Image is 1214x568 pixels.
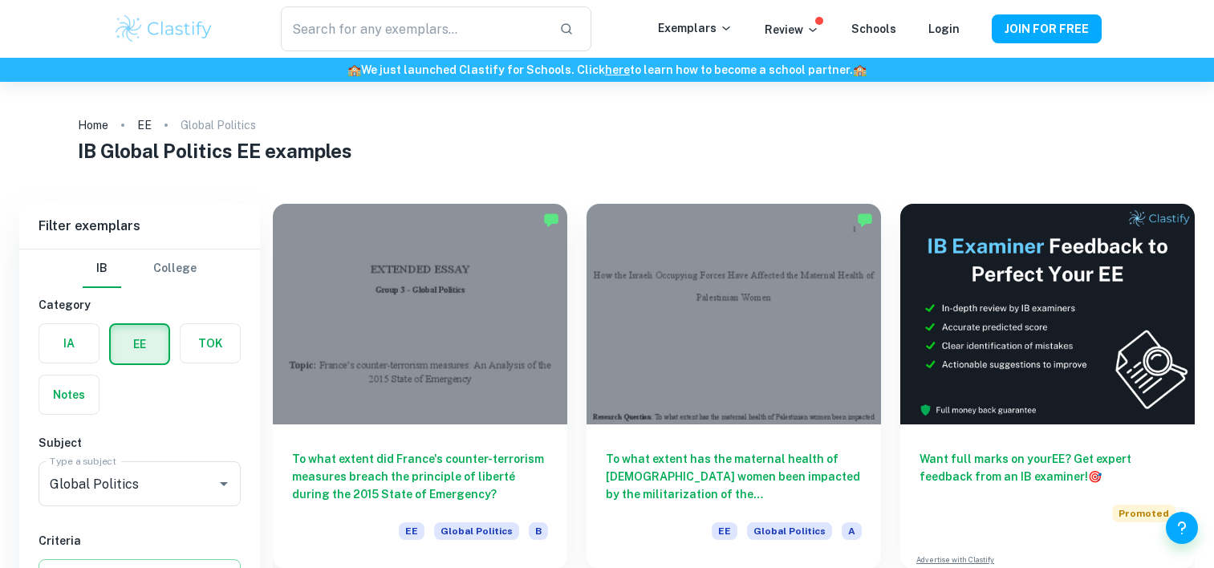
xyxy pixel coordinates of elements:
[39,532,241,550] h6: Criteria
[39,375,99,414] button: Notes
[853,63,867,76] span: 🏫
[347,63,361,76] span: 🏫
[992,14,1102,43] button: JOIN FOR FREE
[747,522,832,540] span: Global Politics
[78,114,108,136] a: Home
[137,114,152,136] a: EE
[3,61,1211,79] h6: We just launched Clastify for Schools. Click to learn how to become a school partner.
[857,212,873,228] img: Marked
[181,116,256,134] p: Global Politics
[39,296,241,314] h6: Category
[83,250,121,288] button: IB
[83,250,197,288] div: Filter type choice
[39,324,99,363] button: IA
[658,19,733,37] p: Exemplars
[1088,470,1102,483] span: 🎯
[292,450,548,503] h6: To what extent did France's counter-terrorism measures breach the principle of liberté during the...
[113,13,215,45] img: Clastify logo
[529,522,548,540] span: B
[606,450,862,503] h6: To what extent has the maternal health of [DEMOGRAPHIC_DATA] women been impacted by the militariz...
[605,63,630,76] a: here
[153,250,197,288] button: College
[181,324,240,363] button: TOK
[712,522,737,540] span: EE
[1112,505,1175,522] span: Promoted
[111,325,168,363] button: EE
[543,212,559,228] img: Marked
[765,21,819,39] p: Review
[851,22,896,35] a: Schools
[213,473,235,495] button: Open
[916,554,994,566] a: Advertise with Clastify
[39,434,241,452] h6: Subject
[399,522,424,540] span: EE
[1166,512,1198,544] button: Help and Feedback
[50,454,116,468] label: Type a subject
[928,22,960,35] a: Login
[920,450,1175,485] h6: Want full marks on your EE ? Get expert feedback from an IB examiner!
[900,204,1195,424] img: Thumbnail
[434,522,519,540] span: Global Politics
[19,204,260,249] h6: Filter exemplars
[78,136,1136,165] h1: IB Global Politics EE examples
[842,522,862,540] span: A
[281,6,546,51] input: Search for any exemplars...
